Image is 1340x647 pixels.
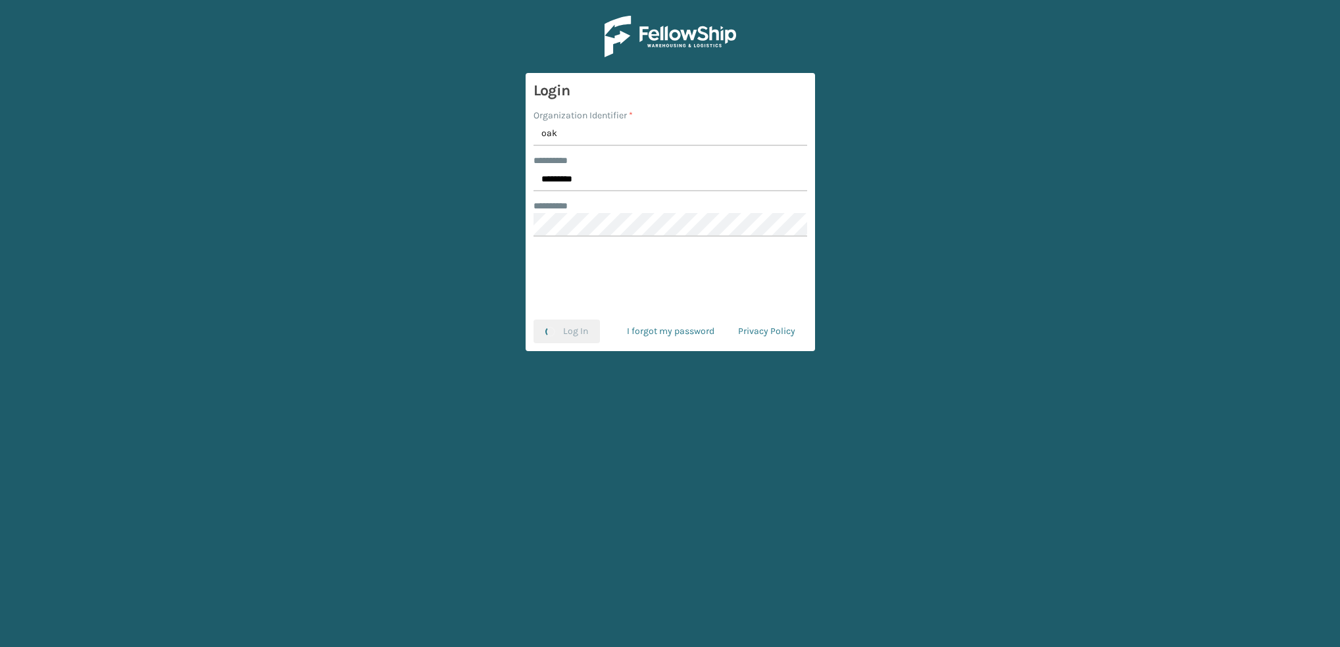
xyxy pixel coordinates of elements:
button: Log In [534,320,600,343]
h3: Login [534,81,807,101]
a: I forgot my password [615,320,726,343]
img: Logo [605,16,736,57]
a: Privacy Policy [726,320,807,343]
iframe: reCAPTCHA [570,252,770,304]
label: Organization Identifier [534,108,633,122]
